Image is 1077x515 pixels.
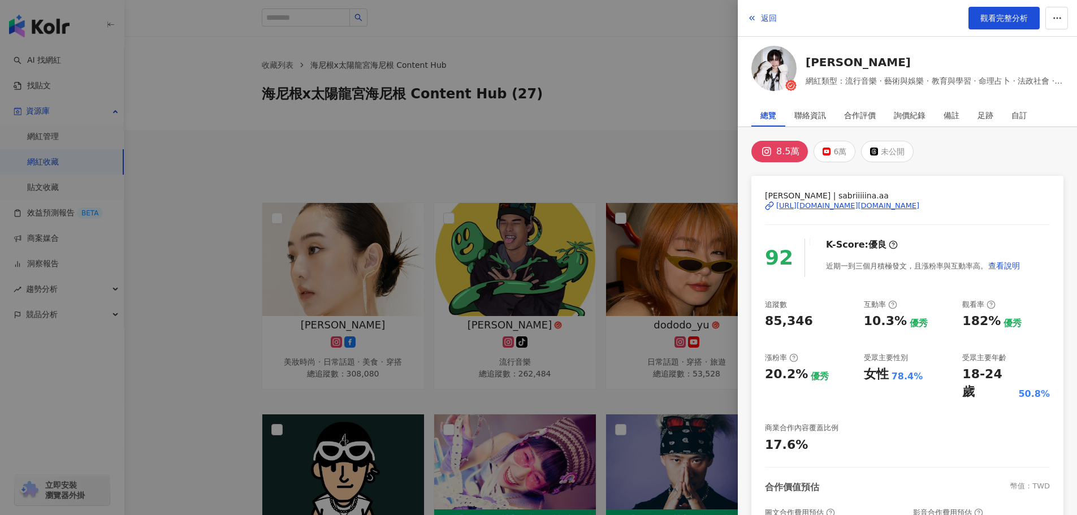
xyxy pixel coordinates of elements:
[864,313,907,330] div: 10.3%
[1004,317,1022,330] div: 優秀
[864,353,908,363] div: 受眾主要性別
[751,46,797,91] img: KOL Avatar
[988,261,1020,270] span: 查看說明
[944,104,959,127] div: 備註
[868,239,886,251] div: 優良
[1011,104,1027,127] div: 自訂
[761,14,777,23] span: 返回
[968,7,1040,29] a: 觀看完整分析
[826,239,898,251] div: K-Score :
[751,141,808,162] button: 8.5萬
[1010,481,1050,494] div: 幣值：TWD
[1018,388,1050,400] div: 50.8%
[806,75,1063,87] span: 網紅類型：流行音樂 · 藝術與娛樂 · 教育與學習 · 命理占卜 · 法政社會 · 旅遊
[844,104,876,127] div: 合作評價
[806,54,1063,70] a: [PERSON_NAME]
[765,201,1050,211] a: [URL][DOMAIN_NAME][DOMAIN_NAME]
[980,14,1028,23] span: 觀看完整分析
[894,104,925,127] div: 詢價紀錄
[765,189,1050,202] span: [PERSON_NAME] | sabriiiiina.aa
[776,201,919,211] div: [URL][DOMAIN_NAME][DOMAIN_NAME]
[881,144,905,159] div: 未公開
[892,370,923,383] div: 78.4%
[811,370,829,383] div: 優秀
[765,242,793,274] div: 92
[765,436,808,454] div: 17.6%
[962,300,996,310] div: 觀看率
[776,144,799,159] div: 8.5萬
[864,300,897,310] div: 互動率
[765,366,808,383] div: 20.2%
[765,313,813,330] div: 85,346
[760,104,776,127] div: 總覽
[814,141,855,162] button: 6萬
[988,254,1020,277] button: 查看說明
[751,46,797,95] a: KOL Avatar
[794,104,826,127] div: 聯絡資訊
[765,353,798,363] div: 漲粉率
[962,366,1015,401] div: 18-24 歲
[765,481,819,494] div: 合作價值預估
[962,313,1001,330] div: 182%
[833,144,846,159] div: 6萬
[962,353,1006,363] div: 受眾主要年齡
[864,366,889,383] div: 女性
[765,300,787,310] div: 追蹤數
[861,141,914,162] button: 未公開
[910,317,928,330] div: 優秀
[765,423,838,433] div: 商業合作內容覆蓋比例
[747,7,777,29] button: 返回
[826,254,1020,277] div: 近期一到三個月積極發文，且漲粉率與互動率高。
[977,104,993,127] div: 足跡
